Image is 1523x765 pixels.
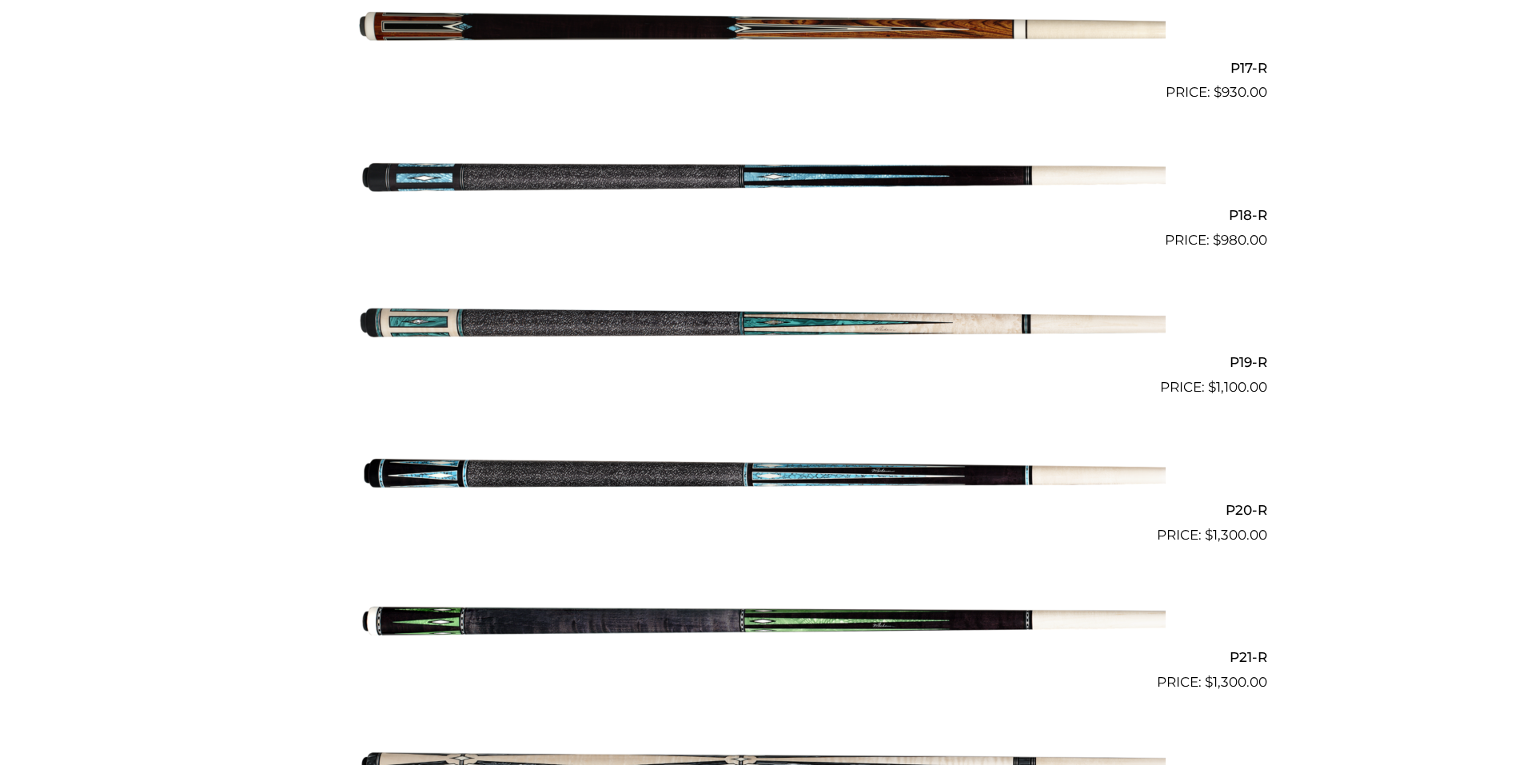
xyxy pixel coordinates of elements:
[1205,527,1267,543] bdi: 1,300.00
[1214,84,1267,100] bdi: 930.00
[257,552,1267,693] a: P21-R $1,300.00
[1208,379,1216,395] span: $
[358,552,1166,687] img: P21-R
[358,110,1166,244] img: P18-R
[1205,527,1213,543] span: $
[358,404,1166,539] img: P20-R
[1208,379,1267,395] bdi: 1,100.00
[257,495,1267,524] h2: P20-R
[257,643,1267,672] h2: P21-R
[1205,674,1213,690] span: $
[257,348,1267,377] h2: P19-R
[257,110,1267,250] a: P18-R $980.00
[358,257,1166,392] img: P19-R
[1205,674,1267,690] bdi: 1,300.00
[257,200,1267,229] h2: P18-R
[257,53,1267,82] h2: P17-R
[257,257,1267,398] a: P19-R $1,100.00
[1214,84,1222,100] span: $
[1213,232,1221,248] span: $
[257,404,1267,545] a: P20-R $1,300.00
[1213,232,1267,248] bdi: 980.00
